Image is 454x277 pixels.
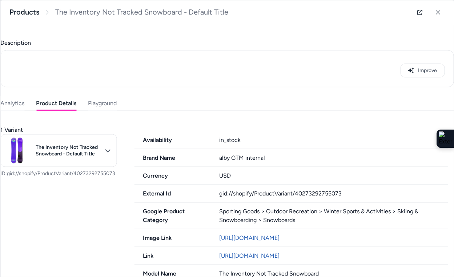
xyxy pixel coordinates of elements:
[134,233,210,242] span: Image Link
[134,135,210,144] span: Availability
[0,96,24,110] button: Analytics
[134,171,210,180] span: Currency
[400,63,445,77] button: Improve
[219,189,448,198] div: gid://shopify/ProductVariant/40273292755073
[134,251,210,260] span: Link
[9,8,228,17] nav: breadcrumb
[219,153,448,162] div: alby GTM internal
[0,38,454,47] span: Description
[134,189,210,198] span: External Id
[134,153,210,162] span: Brand Name
[36,96,76,110] button: Product Details
[0,134,117,167] button: The Inventory Not Tracked Snowboard - Default Title
[9,8,39,17] a: Products
[0,170,117,177] p: ID: gid://shopify/ProductVariant/40273292755073
[0,125,23,134] span: 1 Variant
[55,8,228,17] span: The Inventory Not Tracked Snowboard - Default Title
[219,135,448,144] div: in_stock
[219,252,280,259] a: [URL][DOMAIN_NAME]
[219,207,448,224] div: Sporting Goods > Outdoor Recreation > Winter Sports & Activities > Skiing & Snowboarding > Snowbo...
[2,136,31,165] img: snowboard_purple_hydrogen.png
[36,144,100,157] span: The Inventory Not Tracked Snowboard - Default Title
[219,234,280,241] a: [URL][DOMAIN_NAME]
[134,207,210,224] span: Google Product Category
[219,171,448,180] div: USD
[88,96,117,110] button: Playground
